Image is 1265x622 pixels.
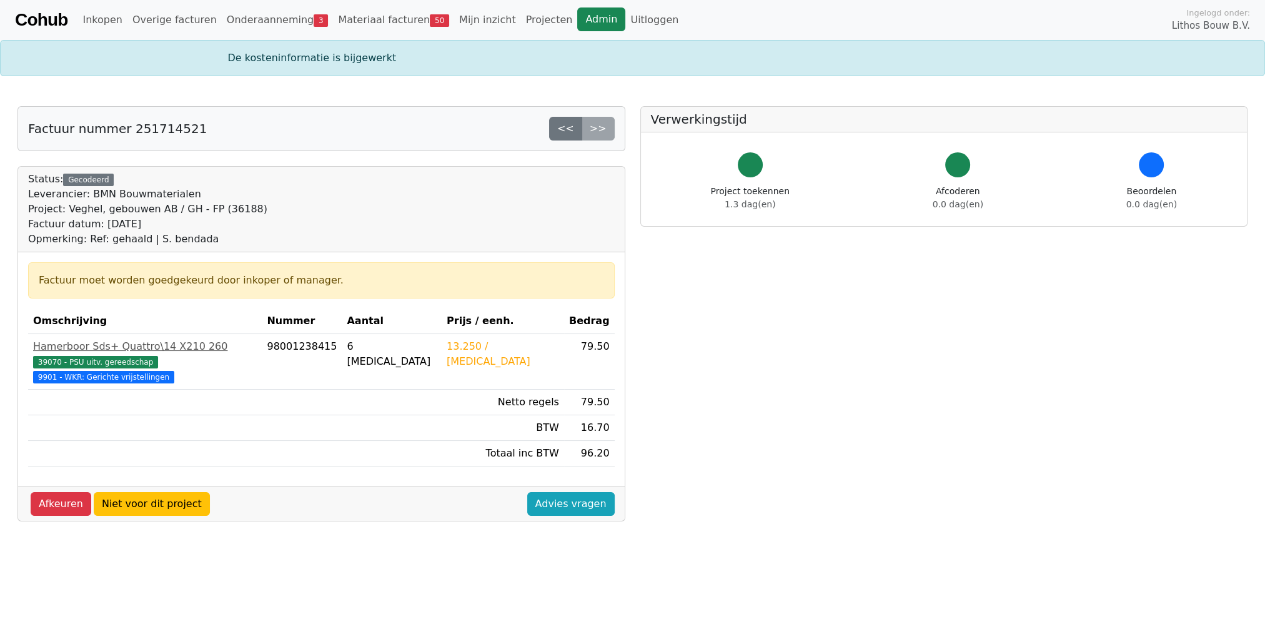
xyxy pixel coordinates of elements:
[430,14,449,27] span: 50
[94,492,210,516] a: Niet voor dit project
[28,217,267,232] div: Factuur datum: [DATE]
[222,7,334,32] a: Onderaanneming3
[564,390,615,415] td: 79.50
[1172,19,1250,33] span: Lithos Bouw B.V.
[33,339,257,354] div: Hamerboor Sds+ Quattro\14 X210 260
[564,441,615,466] td: 96.20
[77,7,127,32] a: Inkopen
[221,51,1045,66] div: De kosteninformatie is bijgewerkt
[625,7,683,32] a: Uitloggen
[564,309,615,334] th: Bedrag
[651,112,1238,127] h5: Verwerkingstijd
[454,7,521,32] a: Mijn inzicht
[33,356,158,368] span: 39070 - PSU uitv. gereedschap
[442,390,564,415] td: Netto regels
[28,232,267,247] div: Opmerking: Ref: gehaald | S. bendada
[28,202,267,217] div: Project: Veghel, gebouwen AB / GH - FP (36188)
[342,309,442,334] th: Aantal
[39,273,604,288] div: Factuur moet worden goedgekeurd door inkoper of manager.
[28,121,207,136] h5: Factuur nummer 251714521
[28,187,267,202] div: Leverancier: BMN Bouwmaterialen
[28,309,262,334] th: Omschrijving
[127,7,222,32] a: Overige facturen
[63,174,114,186] div: Gecodeerd
[314,14,328,27] span: 3
[442,441,564,466] td: Totaal inc BTW
[262,334,342,390] td: 98001238415
[442,415,564,441] td: BTW
[28,172,267,247] div: Status:
[564,334,615,390] td: 79.50
[933,199,983,209] span: 0.0 dag(en)
[33,371,174,383] span: 9901 - WKR: Gerichte vrijstellingen
[33,339,257,384] a: Hamerboor Sds+ Quattro\14 X210 26039070 - PSU uitv. gereedschap 9901 - WKR: Gerichte vrijstellingen
[549,117,582,141] a: <<
[521,7,578,32] a: Projecten
[577,7,625,31] a: Admin
[725,199,775,209] span: 1.3 dag(en)
[933,185,983,211] div: Afcoderen
[711,185,790,211] div: Project toekennen
[347,339,437,369] div: 6 [MEDICAL_DATA]
[527,492,615,516] a: Advies vragen
[15,5,67,35] a: Cohub
[1186,7,1250,19] span: Ingelogd onder:
[31,492,91,516] a: Afkeuren
[442,309,564,334] th: Prijs / eenh.
[333,7,454,32] a: Materiaal facturen50
[262,309,342,334] th: Nummer
[447,339,559,369] div: 13.250 / [MEDICAL_DATA]
[1126,185,1177,211] div: Beoordelen
[1126,199,1177,209] span: 0.0 dag(en)
[564,415,615,441] td: 16.70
